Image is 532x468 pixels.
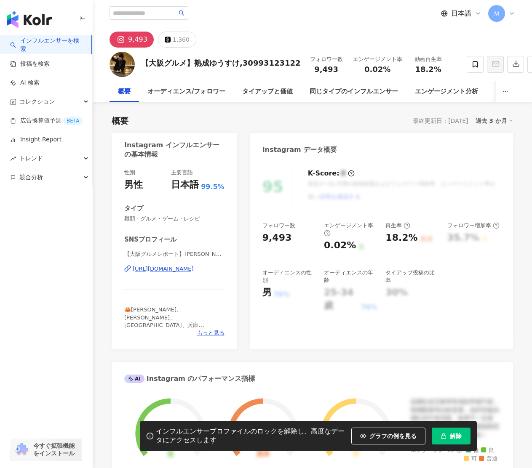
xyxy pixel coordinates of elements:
[364,65,390,74] span: 0.02%
[310,87,398,97] div: 同じタイプのインフルエンサー
[158,32,196,48] button: 1,360
[124,215,225,223] span: 麺類 · グルメ · ゲーム · レシピ
[171,178,199,191] div: 日本語
[110,52,135,77] img: KOL Avatar
[479,456,497,462] span: 普通
[413,117,468,124] div: 最終更新日：[DATE]
[308,169,355,178] div: K-Score :
[112,115,128,127] div: 概要
[110,32,154,48] button: 9,493
[476,115,513,126] div: 過去 3 か月
[324,269,377,284] div: オーディエンスの年齢
[10,136,61,144] a: Insight Report
[353,450,359,458] div: 可
[411,447,500,462] div: エンゲージレベル :
[415,87,478,97] div: エンゲージメント分析
[385,231,417,245] div: 18.2%
[262,286,272,299] div: 男
[147,87,225,97] div: オーディエンス/フォロワー
[128,34,147,45] div: 9,493
[10,37,85,53] a: searchインフルエンサーを検索
[124,178,143,191] div: 男性
[197,329,225,337] span: もっと見る
[19,92,55,111] span: コレクション
[385,269,438,284] div: タイアップ投稿の比率
[33,442,79,457] span: 今すぐ拡張機能をインストール
[124,204,143,213] div: タイプ
[19,168,43,187] span: 競合分析
[133,265,194,273] div: [URL][DOMAIN_NAME]
[242,87,293,97] div: タイアップと価値
[353,55,402,64] div: エンゲージメント率
[415,65,441,74] span: 18.2%
[464,456,477,462] span: 可
[369,433,417,439] span: グラフの例を見る
[310,55,343,64] div: フォロワー数
[262,222,295,229] div: フォロワー数
[10,117,83,125] a: 広告換算値予測BETA
[167,450,174,458] div: 良
[324,239,356,252] div: 0.02%
[141,58,301,68] div: 【大阪グルメ】熟成ゆうすけ,30993123122
[432,428,471,444] button: 解除
[262,269,315,284] div: オーディエンスの性別
[124,235,176,244] div: SNSプロフィール
[411,398,500,439] div: 該網紅的互動率和漲粉率都不錯，唯獨觀看率比較普通，為同等級的網紅的中低等級，效果不一定會好，但仍然建議可以發包開箱類型的案型，應該會比較有成效！
[450,433,462,439] span: 解除
[351,428,425,444] button: グラフの例を見る
[124,306,204,412] span: 🦀[PERSON_NAME]、[PERSON_NAME]、[GEOGRAPHIC_DATA]、兵庫 年間《300食》以上食べ歩き！ 🟢大阪の美味い店教えます🟢 ▶️紹介して喜ばれるお店 ▶️穴場...
[314,65,338,74] span: 9,493
[10,60,50,68] a: 投稿を検索
[7,11,52,28] img: logo
[124,375,144,383] div: AI
[13,443,29,456] img: chrome extension
[412,55,444,64] div: 動画再生率
[156,427,347,445] div: インフルエンサープロファイルのロックを解除し、高度なデータにアクセスします
[124,250,225,258] span: 【大阪グルメレポート】[PERSON_NAME] | tabemoguki
[11,438,82,461] a: chrome extension今すぐ拡張機能をインストール
[124,169,135,176] div: 性別
[262,145,337,154] div: Instagram データ概要
[10,156,16,162] span: rise
[179,10,184,16] span: search
[494,9,500,18] span: Ｍ
[201,182,225,191] span: 99.5%
[124,265,225,273] a: [URL][DOMAIN_NAME]
[173,34,190,45] div: 1,360
[262,231,292,245] div: 9,493
[447,222,500,229] div: フォロワー増加率
[385,222,410,229] div: 再生率
[451,9,471,18] span: 日本語
[124,374,255,383] div: Instagram のパフォーマンス指標
[118,87,131,97] div: 概要
[124,141,220,160] div: Instagram インフルエンサーの基本情報
[19,149,43,168] span: トレンド
[257,450,270,458] div: 異常
[324,222,377,237] div: エンゲージメント率
[10,79,40,87] a: AI 検索
[171,169,193,176] div: 主要言語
